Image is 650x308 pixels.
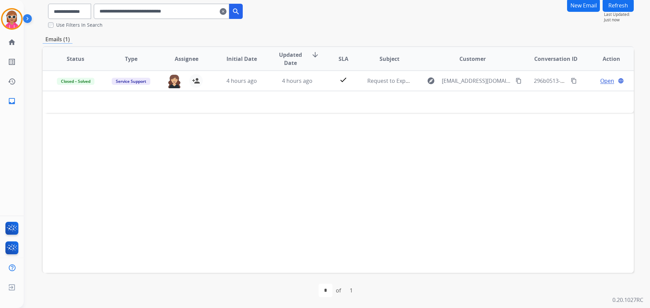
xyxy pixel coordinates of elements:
[192,77,200,85] mat-icon: person_add
[43,35,72,44] p: Emails (1)
[8,97,16,105] mat-icon: inbox
[344,284,358,297] div: 1
[380,55,399,63] span: Subject
[339,76,347,84] mat-icon: check
[232,7,240,16] mat-icon: search
[8,58,16,66] mat-icon: list_alt
[604,17,634,23] span: Just now
[612,296,643,304] p: 0.20.1027RC
[427,77,435,85] mat-icon: explore
[578,47,634,71] th: Action
[226,55,257,63] span: Initial Date
[534,77,640,85] span: 296b0513-7a6e-4141-a31c-8d7b46b9586b
[604,12,634,17] span: Last Updated:
[571,78,577,84] mat-icon: content_copy
[275,51,306,67] span: Updated Date
[125,55,137,63] span: Type
[220,7,226,16] mat-icon: clear
[534,55,578,63] span: Conversation ID
[459,55,486,63] span: Customer
[282,77,312,85] span: 4 hours ago
[8,38,16,46] mat-icon: home
[168,74,181,88] img: agent-avatar
[56,22,103,28] label: Use Filters In Search
[2,9,21,28] img: avatar
[516,78,522,84] mat-icon: content_copy
[226,77,257,85] span: 4 hours ago
[57,78,94,85] span: Closed – Solved
[8,77,16,86] mat-icon: history
[618,78,624,84] mat-icon: language
[442,77,512,85] span: [EMAIL_ADDRESS][DOMAIN_NAME]
[112,78,150,85] span: Service Support
[600,77,614,85] span: Open
[67,55,84,63] span: Status
[175,55,198,63] span: Assignee
[367,77,577,85] span: Request to Expedite-[PERSON_NAME]/ [PERSON_NAME] Service Order 512586-9906
[336,286,341,294] div: of
[311,51,319,59] mat-icon: arrow_downward
[339,55,348,63] span: SLA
